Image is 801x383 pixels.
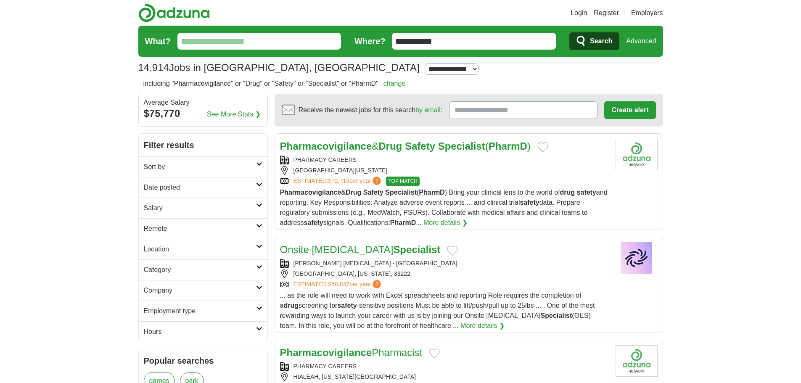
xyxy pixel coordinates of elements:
strong: Specialist [541,312,572,319]
div: [PERSON_NAME] [MEDICAL_DATA] - [GEOGRAPHIC_DATA] [280,259,609,268]
a: More details ❯ [460,321,505,331]
h2: Date posted [144,182,256,193]
label: What? [145,35,171,48]
a: Date posted [139,177,267,198]
strong: Specialist [385,189,417,196]
div: HIALEAH, [US_STATE][GEOGRAPHIC_DATA] [280,372,609,381]
strong: Drug [346,189,361,196]
strong: Drug [378,140,402,152]
h2: Popular searches [144,354,262,367]
strong: Safety [363,189,383,196]
label: Where? [354,35,385,48]
a: PharmacovigilancePharmacist [280,347,423,358]
span: ... as the role will need to work with Excel spreadsheets and reporting Role requires the complet... [280,292,595,329]
div: [GEOGRAPHIC_DATA], [US_STATE], 33222 [280,269,609,278]
a: Salary [139,198,267,218]
button: Create alert [604,101,656,119]
div: [GEOGRAPHIC_DATA][US_STATE] [280,166,609,175]
span: & ( ) Bring your clinical lens to the world of and reporting. Key Responsibilities: Analyze adver... [280,189,608,226]
strong: Safety [405,140,435,152]
a: Login [571,8,587,18]
strong: PharmD [419,189,444,196]
strong: Specialist [393,244,440,255]
strong: PharmD [390,219,416,226]
a: ESTIMATED:$58,837per year? [293,280,383,289]
button: Search [569,32,619,50]
strong: PharmD [489,140,527,152]
a: ESTIMATED:$72,715per year? [293,177,383,186]
a: by email [415,106,441,114]
a: Remote [139,218,267,239]
img: Company logo [616,139,658,170]
a: Location [139,239,267,259]
a: See More Stats ❯ [207,109,261,119]
img: Company logo [616,242,658,274]
strong: Pharmacovigilance [280,347,372,358]
div: PHARMACY CAREERS [280,362,609,371]
h1: Jobs in [GEOGRAPHIC_DATA], [GEOGRAPHIC_DATA] [138,62,420,73]
span: $72,715 [328,177,349,184]
a: Register [594,8,619,18]
a: change [383,80,406,87]
h2: Location [144,244,256,254]
span: ? [373,280,381,288]
span: Receive the newest jobs for this search : [299,105,442,115]
img: Adzuna logo [138,3,210,22]
h2: Filter results [139,134,267,156]
h2: including "Pharmacovigilance" or "Drug" or "Safety" or "Specialist" or "PharmD" [143,79,406,89]
div: $75,770 [144,106,262,121]
h2: Category [144,265,256,275]
a: More details ❯ [423,218,468,228]
strong: Pharmacovigilance [280,189,341,196]
a: Pharmacovigilance&Drug Safety Specialist(PharmD) [280,140,531,152]
span: 14,914 [138,60,169,75]
strong: drug [283,302,299,309]
button: Add to favorite jobs [429,349,440,359]
a: Employers [631,8,663,18]
button: Add to favorite jobs [447,246,458,256]
h2: Salary [144,203,256,213]
h2: Remote [144,224,256,234]
div: Average Salary [144,99,262,106]
span: TOP MATCH [386,177,419,186]
h2: Hours [144,327,256,337]
span: Search [590,33,612,50]
button: Add to favorite jobs [537,142,548,152]
a: Sort by [139,156,267,177]
strong: drug [560,189,575,196]
a: Onsite [MEDICAL_DATA]Specialist [280,244,441,255]
div: PHARMACY CAREERS [280,156,609,164]
strong: safety [304,219,323,226]
a: Hours [139,321,267,342]
strong: safety [577,189,596,196]
strong: safety [520,199,539,206]
a: Advanced [626,33,656,50]
strong: safety [337,302,357,309]
strong: Pharmacovigilance [280,140,372,152]
img: Company logo [616,345,658,377]
span: $58,837 [328,281,349,288]
h2: Sort by [144,162,256,172]
span: ? [373,177,381,185]
h2: Employment type [144,306,256,316]
a: Category [139,259,267,280]
a: Employment type [139,301,267,321]
a: Company [139,280,267,301]
strong: Specialist [438,140,485,152]
h2: Company [144,285,256,296]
